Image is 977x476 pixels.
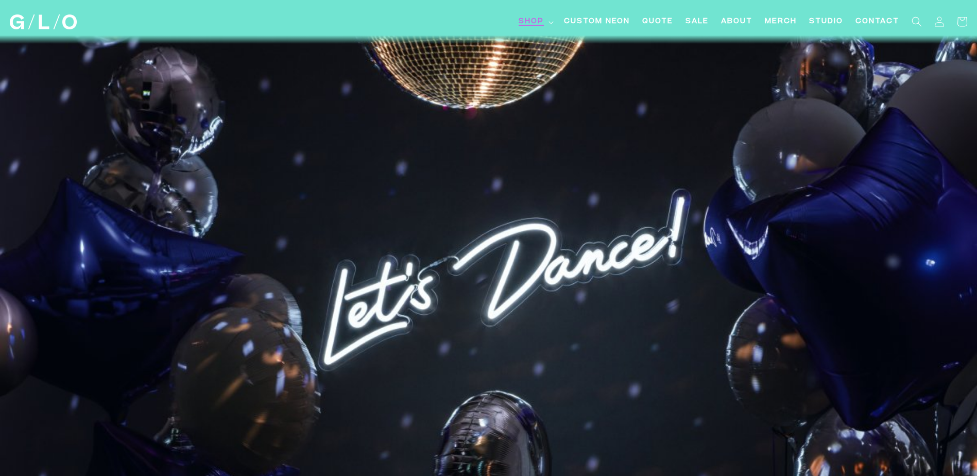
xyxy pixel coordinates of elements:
a: GLO Studio [6,11,80,33]
span: Merch [765,16,797,27]
summary: Search [905,10,928,33]
a: Contact [849,10,905,33]
iframe: Chat Widget [925,427,977,476]
summary: Shop [512,10,558,33]
span: Shop [519,16,544,27]
img: GLO Studio [10,14,77,29]
a: Merch [759,10,803,33]
span: Studio [809,16,843,27]
span: Contact [855,16,899,27]
a: SALE [679,10,715,33]
span: About [721,16,752,27]
a: About [715,10,759,33]
a: Studio [803,10,849,33]
a: Quote [636,10,679,33]
span: Quote [642,16,673,27]
span: SALE [685,16,709,27]
span: Custom Neon [564,16,630,27]
a: Custom Neon [558,10,636,33]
